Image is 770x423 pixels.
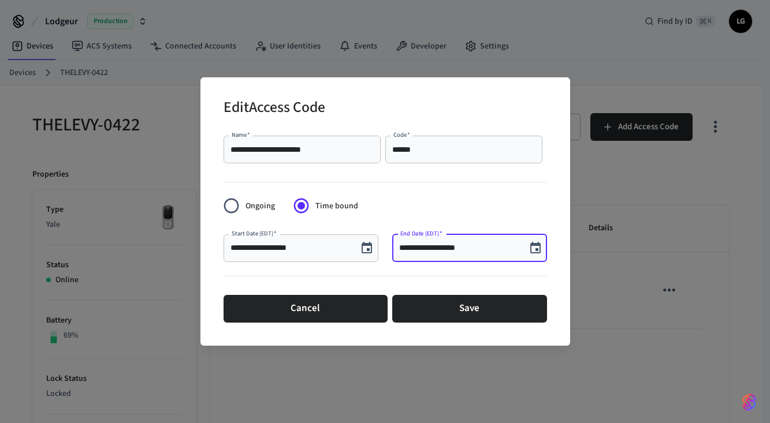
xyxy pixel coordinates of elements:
button: Choose date, selected date is Dec 3, 2025 [524,237,547,260]
span: Time bound [315,200,358,212]
label: Name [232,130,250,139]
img: SeamLogoGradient.69752ec5.svg [742,393,756,411]
span: Ongoing [245,200,275,212]
h2: Edit Access Code [224,91,325,126]
button: Cancel [224,295,388,323]
label: Code [393,130,410,139]
label: End Date (EDT) [400,229,442,238]
button: Save [392,295,547,323]
label: Start Date (EDT) [232,229,276,238]
button: Choose date, selected date is Sep 23, 2025 [355,237,378,260]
